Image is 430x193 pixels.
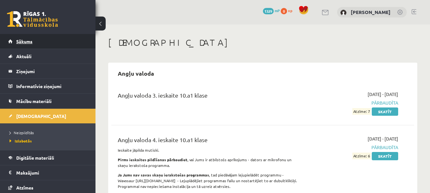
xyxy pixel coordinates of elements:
[16,113,66,119] span: [DEMOGRAPHIC_DATA]
[8,165,88,180] a: Maksājumi
[16,64,88,79] legend: Ziņojumi
[118,157,301,168] p: , vai Jums ir atbilstošs aprīkojums - dators ar mikrofonu un skaņu ierakstoša programma.
[352,153,371,159] span: Atzīme: 6
[16,53,32,59] span: Aktuāli
[10,138,32,143] span: Izlabotās
[368,91,398,98] span: [DATE] - [DATE]
[10,130,34,135] span: Neizpildītās
[311,100,398,106] span: Pārbaudīta
[8,150,88,165] a: Digitālie materiāli
[372,152,398,160] a: Skatīt
[8,94,88,108] a: Mācību materiāli
[275,8,280,13] span: mP
[352,108,371,115] span: Atzīme: 7
[16,98,52,104] span: Mācību materiāli
[8,64,88,79] a: Ziņojumi
[118,172,301,189] p: , tad piedāvājam lejupielādēt programmu - Wavosaur [URL][DOMAIN_NAME] - Lejuplādējiet programmas ...
[8,79,88,93] a: Informatīvie ziņojumi
[118,135,301,147] div: Angļu valoda 4. ieskaite 10.a1 klase
[281,8,295,13] a: 0 xp
[281,8,287,14] span: 0
[108,37,417,48] h1: [DEMOGRAPHIC_DATA]
[351,9,391,15] a: [PERSON_NAME]
[10,130,89,135] a: Neizpildītās
[10,138,89,144] a: Izlabotās
[7,11,58,27] a: Rīgas 1. Tālmācības vidusskola
[16,165,88,180] legend: Maksājumi
[118,157,187,162] strong: Pirms ieskaites pildīšanas pārbaudiet
[118,147,301,153] p: Ieskaite jāpilda mutiski.
[372,107,398,116] a: Skatīt
[8,34,88,49] a: Sākums
[16,79,88,93] legend: Informatīvie ziņojumi
[340,10,347,16] img: Patrīcija Bērziņa
[311,144,398,151] span: Pārbaudīta
[118,172,209,177] strong: Ja Jums nav savas skaņu ierakstošas programmas
[8,109,88,123] a: [DEMOGRAPHIC_DATA]
[263,8,274,14] span: 1329
[263,8,280,13] a: 1329 mP
[288,8,292,13] span: xp
[16,38,32,44] span: Sākums
[16,185,33,190] span: Atzīmes
[368,135,398,142] span: [DATE] - [DATE]
[8,49,88,64] a: Aktuāli
[16,155,54,161] span: Digitālie materiāli
[111,66,160,81] h2: Angļu valoda
[118,91,301,103] div: Angļu valoda 3. ieskaite 10.a1 klase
